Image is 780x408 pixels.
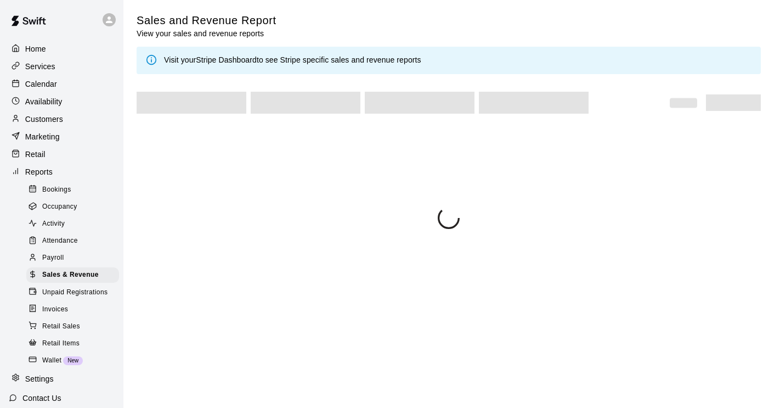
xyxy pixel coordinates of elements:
[26,182,119,198] div: Bookings
[9,93,115,110] a: Availability
[42,253,64,264] span: Payroll
[42,202,77,213] span: Occupancy
[26,336,119,351] div: Retail Items
[25,61,55,72] p: Services
[25,149,46,160] p: Retail
[137,28,276,39] p: View your sales and revenue reports
[26,284,123,301] a: Unpaid Registrations
[25,131,60,142] p: Marketing
[63,357,83,364] span: New
[42,185,71,195] span: Bookings
[25,373,54,384] p: Settings
[26,233,123,250] a: Attendance
[22,393,61,404] p: Contact Us
[9,58,115,75] a: Services
[26,267,123,284] a: Sales & Revenue
[26,250,123,267] a: Payroll
[26,285,119,300] div: Unpaid Registrations
[26,181,123,198] a: Bookings
[137,13,276,28] h5: Sales and Revenue Report
[26,233,119,249] div: Attendance
[9,128,115,145] a: Marketing
[164,54,421,66] div: Visit your to see Stripe specific sales and revenue reports
[25,114,63,125] p: Customers
[25,79,57,90] p: Calendar
[42,219,65,230] span: Activity
[26,352,123,369] a: WalletNew
[25,96,63,107] p: Availability
[196,55,257,64] a: Stripe Dashboard
[26,267,119,283] div: Sales & Revenue
[26,318,123,335] a: Retail Sales
[9,371,115,387] a: Settings
[26,216,123,233] a: Activity
[26,353,119,368] div: WalletNew
[26,250,119,266] div: Payroll
[42,287,108,298] span: Unpaid Registrations
[26,335,123,352] a: Retail Items
[25,43,46,54] p: Home
[26,198,123,215] a: Occupancy
[9,41,115,57] a: Home
[9,164,115,180] a: Reports
[26,302,119,317] div: Invoices
[42,236,78,247] span: Attendance
[26,216,119,232] div: Activity
[26,319,119,334] div: Retail Sales
[9,146,115,163] a: Retail
[9,111,115,127] a: Customers
[42,355,61,366] span: Wallet
[26,301,123,318] a: Invoices
[42,304,68,315] span: Invoices
[26,199,119,215] div: Occupancy
[42,321,80,332] span: Retail Sales
[42,270,99,281] span: Sales & Revenue
[42,338,80,349] span: Retail Items
[9,76,115,92] a: Calendar
[25,166,53,177] p: Reports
